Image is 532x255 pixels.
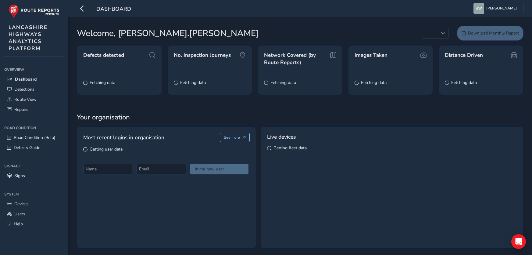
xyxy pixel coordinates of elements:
span: Dashboard [96,5,131,14]
div: System [4,190,64,199]
span: Distance Driven [445,52,483,59]
span: Users [14,211,25,217]
span: Defects detected [83,52,124,59]
a: Defects Guide [4,143,64,153]
span: Fetching data [180,80,206,86]
a: Repairs [4,104,64,115]
a: Road Condition (Beta) [4,133,64,143]
span: See more [224,135,240,140]
span: Most recent logins in organisation [83,133,164,141]
span: Fetching data [270,80,296,86]
span: Live devices [267,133,296,141]
img: rr logo [9,4,59,18]
span: Network Covered (by Route Reports) [264,52,329,66]
a: Devices [4,199,64,209]
a: Dashboard [4,74,64,84]
span: Signs [14,173,25,179]
button: [PERSON_NAME] [473,3,519,14]
span: Detections [14,86,34,92]
span: [PERSON_NAME] [486,3,517,14]
a: Detections [4,84,64,94]
a: Signs [4,171,64,181]
div: Signage [4,162,64,171]
div: Overview [4,65,64,74]
a: Route View [4,94,64,104]
span: Fetching data [361,80,387,86]
span: Welcome, [PERSON_NAME].[PERSON_NAME] [77,27,259,40]
input: Name [83,164,132,174]
span: Road Condition (Beta) [14,135,55,140]
span: Help [14,221,23,227]
span: Route View [14,97,37,102]
span: Fetching data [451,80,477,86]
a: Help [4,219,64,229]
span: Getting fleet data [273,145,307,151]
a: Users [4,209,64,219]
span: No. Inspection Journeys [174,52,231,59]
button: See more [220,133,250,142]
span: Your organisation [77,113,523,122]
div: Open Intercom Messenger [511,234,526,249]
span: Dashboard [15,76,37,82]
span: Images Taken [355,52,387,59]
span: Getting user data [90,146,123,152]
img: diamond-layout [473,3,484,14]
input: Email [137,164,186,174]
span: Fetching data [90,80,115,86]
span: LANCASHIRE HIGHWAYS ANALYTICS PLATFORM [9,24,48,52]
div: Road Condition [4,123,64,133]
span: Defects Guide [14,145,40,151]
span: Devices [14,201,29,207]
span: Repairs [14,107,28,112]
